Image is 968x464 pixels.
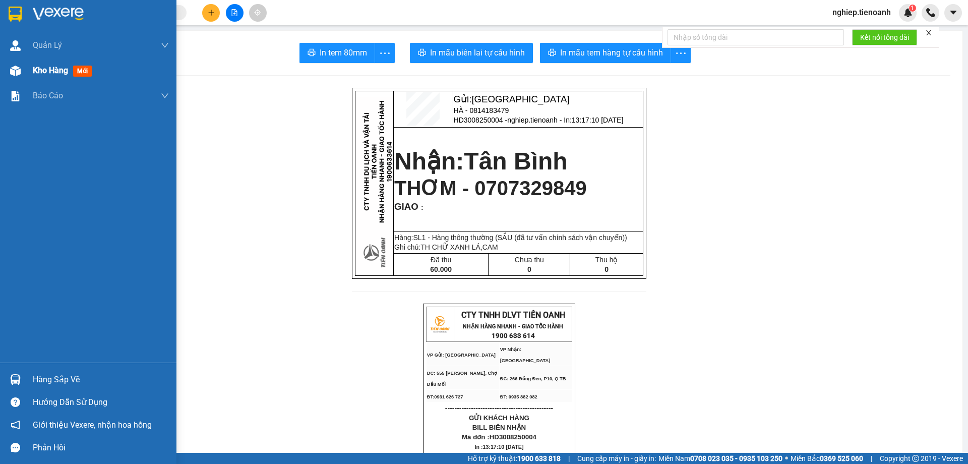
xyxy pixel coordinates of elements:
[461,310,565,320] span: CTY TNHH DLVT TIẾN OANH
[791,453,863,464] span: Miền Bắc
[418,48,426,58] span: printer
[464,148,567,175] span: Tân Bình
[33,66,68,75] span: Kho hàng
[33,440,169,455] div: Phản hồi
[517,454,561,462] strong: 1900 633 818
[860,32,909,43] span: Kết nối tổng đài
[500,347,551,363] span: VP Nhận: [GEOGRAPHIC_DATA]
[671,47,690,60] span: more
[427,394,463,399] span: ĐT:0931 626 727
[912,455,919,462] span: copyright
[430,46,525,59] span: In mẫu biên lai tự cấu hình
[430,265,452,273] span: 60.000
[299,43,375,63] button: printerIn tem 80mm
[454,116,624,124] span: HD3008250004 -
[202,4,220,22] button: plus
[11,443,20,452] span: message
[226,4,244,22] button: file-add
[500,394,537,399] span: ĐT: 0935 882 082
[10,91,21,101] img: solution-icon
[33,419,152,431] span: Giới thiệu Vexere, nhận hoa hồng
[468,453,561,464] span: Hỗ trợ kỹ thuật:
[911,5,914,12] span: 1
[231,9,238,16] span: file-add
[33,89,63,102] span: Báo cáo
[472,424,526,431] span: BILL BIÊN NHẬN
[871,453,872,464] span: |
[785,456,788,460] span: ⚪️
[420,243,498,251] span: TH CHỮ XANH LÁ,CAM
[852,29,917,45] button: Kết nối tổng đài
[462,433,536,441] span: Mã đơn :
[418,203,423,211] span: :
[483,444,524,450] span: 13:17:10 [DATE]
[454,106,509,114] span: HÀ - 0814183479
[949,8,958,17] span: caret-down
[375,43,395,63] button: more
[568,453,570,464] span: |
[507,116,623,124] span: nghiep.tienoanh - In:
[394,234,627,242] span: Hàng:SL
[320,46,367,59] span: In tem 80mm
[903,8,913,17] img: icon-new-feature
[925,29,932,36] span: close
[33,372,169,387] div: Hàng sắp về
[490,433,536,441] span: HD3008250004
[427,371,497,387] span: ĐC: 555 [PERSON_NAME], Chợ Đầu Mối
[161,92,169,100] span: down
[475,444,524,450] span: In :
[527,265,531,273] span: 0
[540,43,671,63] button: printerIn mẫu tem hàng tự cấu hình
[454,94,570,104] span: Gửi:
[671,43,691,63] button: more
[515,256,544,264] span: Chưa thu
[492,332,535,339] strong: 1900 633 614
[690,454,782,462] strong: 0708 023 035 - 0935 103 250
[471,94,569,104] span: [GEOGRAPHIC_DATA]
[445,404,553,412] span: ----------------------------------------------
[422,234,627,242] span: 1 - Hàng thông thường (SẦU (đã tư vấn chính sách vận chuyển))
[820,454,863,462] strong: 0369 525 060
[254,9,261,16] span: aim
[33,395,169,410] div: Hướng dẫn sử dụng
[11,420,20,430] span: notification
[577,453,656,464] span: Cung cấp máy in - giấy in:
[73,66,92,77] span: mới
[431,256,451,264] span: Đã thu
[824,6,899,19] span: nghiep.tienoanh
[463,323,563,330] strong: NHẬN HÀNG NHANH - GIAO TỐC HÀNH
[394,243,498,251] span: Ghi chú:
[469,414,529,422] span: GỬI KHÁCH HÀNG
[394,177,587,199] span: THƠM - 0707329849
[9,7,22,22] img: logo-vxr
[394,148,568,175] strong: Nhận:
[668,29,844,45] input: Nhập số tổng đài
[944,4,962,22] button: caret-down
[308,48,316,58] span: printer
[11,397,20,407] span: question-circle
[375,47,394,60] span: more
[208,9,215,16] span: plus
[604,265,609,273] span: 0
[926,8,935,17] img: phone-icon
[161,41,169,49] span: down
[909,5,916,12] sup: 1
[427,353,496,358] span: VP Gửi: [GEOGRAPHIC_DATA]
[560,46,663,59] span: In mẫu tem hàng tự cấu hình
[394,201,418,212] span: GIAO
[10,66,21,76] img: warehouse-icon
[572,116,623,124] span: 13:17:10 [DATE]
[500,376,566,381] span: ĐC: 266 Đồng Đen, P10, Q TB
[595,256,618,264] span: Thu hộ
[10,374,21,385] img: warehouse-icon
[548,48,556,58] span: printer
[658,453,782,464] span: Miền Nam
[249,4,267,22] button: aim
[410,43,533,63] button: printerIn mẫu biên lai tự cấu hình
[33,39,62,51] span: Quản Lý
[427,312,452,337] img: logo
[10,40,21,51] img: warehouse-icon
